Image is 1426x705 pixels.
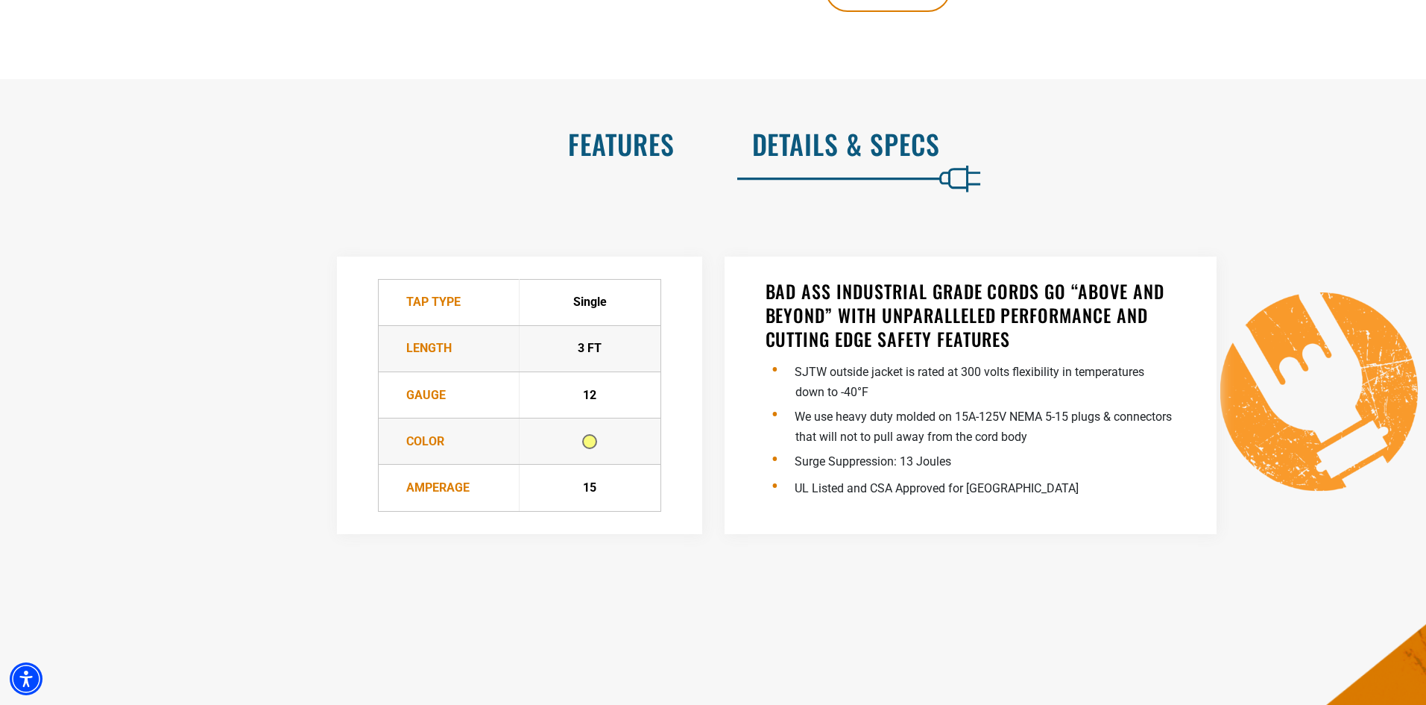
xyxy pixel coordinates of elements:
[378,372,520,418] td: Gauge
[378,419,520,465] td: Color
[795,446,1176,473] li: Surge Suppression: 13 Joules
[10,662,42,695] div: Accessibility Menu
[378,465,520,511] td: Amperage
[520,279,661,325] td: Single
[766,279,1176,351] h3: BAD ASS INDUSTRIAL GRADE CORDS GO “ABOVE AND BEYOND” WITH UNPARALLELED PERFORMANCE AND CUTTING ED...
[795,473,1176,500] li: UL Listed and CSA Approved for [GEOGRAPHIC_DATA]
[31,128,675,160] h2: Features
[520,386,660,404] div: 12
[378,325,520,372] td: Length
[520,339,660,357] div: 3 FT
[752,128,1395,160] h2: Details & Specs
[795,357,1176,401] li: SJTW outside jacket is rated at 300 volts flexibility in temperatures down to -40°F
[795,401,1176,446] li: We use heavy duty molded on 15A-125V NEMA 5-15 plugs & connectors that will not to pull away from...
[378,279,520,325] td: TAP Type
[520,465,661,511] td: 15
